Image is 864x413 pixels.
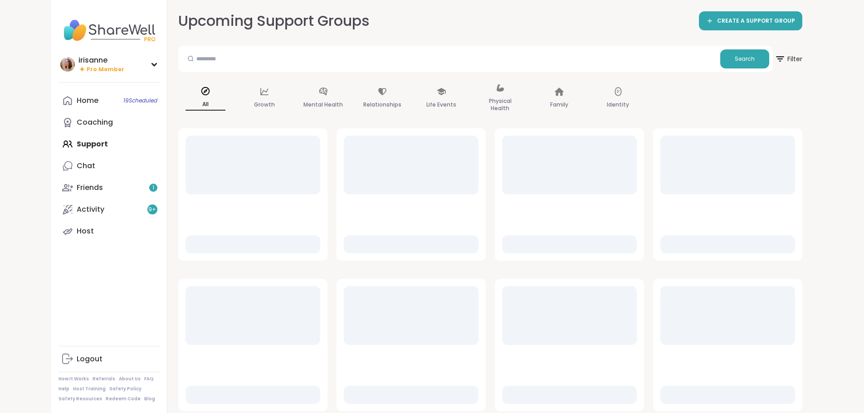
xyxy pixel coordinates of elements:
p: Life Events [426,99,456,110]
a: Redeem Code [106,396,141,402]
div: Logout [77,354,103,364]
div: Activity [77,204,104,214]
span: 1 [152,184,154,192]
p: Physical Health [480,96,520,114]
a: Referrals [93,376,115,382]
a: Host Training [73,386,106,392]
div: Friends [77,183,103,193]
span: CREATE A SUPPORT GROUP [717,17,795,25]
img: irisanne [60,57,75,72]
a: FAQ [144,376,154,382]
a: Friends1 [59,177,160,199]
a: About Us [119,376,141,382]
a: Coaching [59,112,160,133]
div: irisanne [78,55,124,65]
p: Growth [254,99,275,110]
span: Filter [775,48,802,70]
span: Search [735,55,755,63]
a: Blog [144,396,155,402]
span: 19 Scheduled [123,97,157,104]
p: Mental Health [303,99,343,110]
div: Host [77,226,94,236]
a: Activity9+ [59,199,160,220]
button: Filter [775,46,802,72]
p: All [185,99,225,111]
p: Relationships [363,99,401,110]
a: Safety Policy [109,386,142,392]
a: Logout [59,348,160,370]
span: 9 + [148,206,156,214]
a: Safety Resources [59,396,102,402]
a: CREATE A SUPPORT GROUP [699,11,802,30]
a: Host [59,220,160,242]
h2: Upcoming Support Groups [178,11,370,31]
p: Identity [607,99,629,110]
a: Home19Scheduled [59,90,160,112]
a: Help [59,386,69,392]
p: Family [550,99,568,110]
img: ShareWell Nav Logo [59,15,160,46]
div: Home [77,96,98,106]
div: Coaching [77,117,113,127]
a: How It Works [59,376,89,382]
a: Chat [59,155,160,177]
span: Pro Member [87,66,124,73]
div: Chat [77,161,95,171]
button: Search [720,49,769,68]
